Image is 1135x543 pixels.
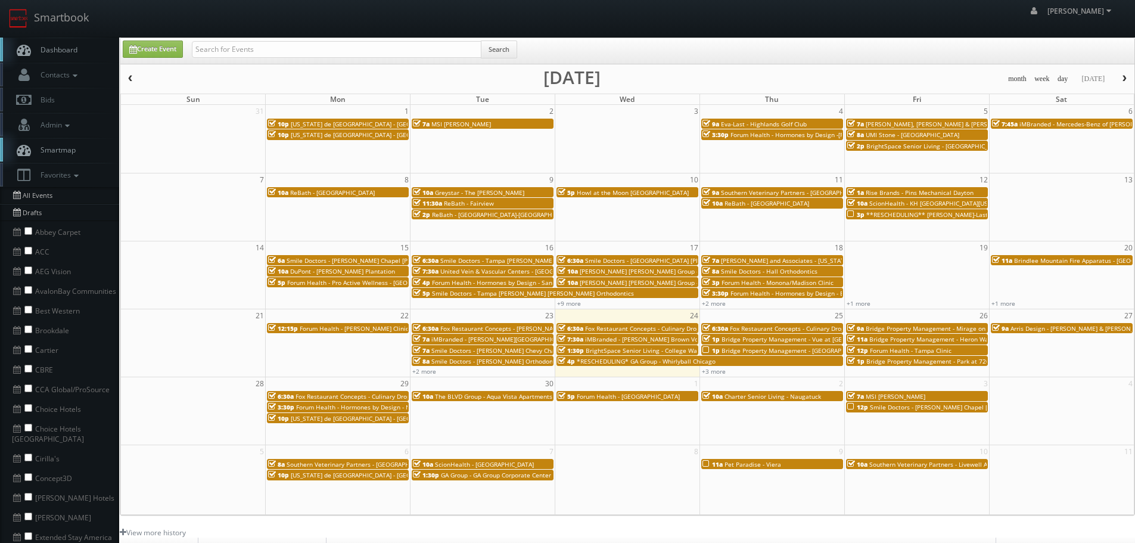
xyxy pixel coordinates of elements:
span: 10p [268,471,289,479]
span: Bids [35,95,55,105]
span: 10 [689,173,699,186]
span: 1:30p [558,346,584,355]
span: 10 [978,445,989,458]
span: 16 [544,241,555,254]
span: Smile Doctors - Hall Orthodontics [721,267,817,275]
span: 28 [254,377,265,390]
span: [PERSON_NAME] and Associates - [US_STATE][GEOGRAPHIC_DATA] [721,256,908,265]
span: 2p [413,210,430,219]
span: Forum Health - [PERSON_NAME] Clinic [300,324,409,333]
span: 7a [702,256,719,265]
span: 2p [847,142,865,150]
span: *RESCHEDULING* GA Group - Whirlyball Chicago [577,357,716,365]
span: ScionHealth - KH [GEOGRAPHIC_DATA][US_STATE] [869,199,1010,207]
span: 23 [544,309,555,322]
span: 18 [834,241,844,254]
span: 3 [982,377,989,390]
span: 3:30p [268,403,294,411]
span: 11a [847,335,867,343]
span: 1 [403,105,410,117]
span: Sun [186,94,200,104]
span: Eva-Last - Highlands Golf Club [721,120,807,128]
span: 12p [847,403,868,411]
span: Bridge Property Management - Vue at [GEOGRAPHIC_DATA] [722,335,891,343]
button: Search [481,41,517,58]
span: 10a [702,392,723,401]
span: 7 [548,445,555,458]
span: 8a [268,460,285,468]
span: 31 [254,105,265,117]
img: smartbook-logo.png [9,9,28,28]
span: iMBranded - [PERSON_NAME] Brown Volkswagen [585,335,725,343]
span: 10a [558,278,578,287]
span: 27 [1123,309,1134,322]
span: The BLVD Group - Aqua Vista Apartments [435,392,552,401]
span: 7a [847,120,864,128]
span: 7:30a [558,335,583,343]
span: Pet Paradise - Viera [724,460,781,468]
span: 4 [1127,377,1134,390]
span: 17 [689,241,699,254]
span: 7a [847,392,864,401]
button: day [1053,72,1072,86]
span: 10a [847,460,867,468]
span: 29 [399,377,410,390]
span: 12:15p [268,324,298,333]
span: 10p [268,414,289,423]
button: [DATE] [1077,72,1109,86]
span: Smile Doctors - Tampa [PERSON_NAME] [PERSON_NAME] Orthodontics [440,256,642,265]
span: 1:30p [413,471,439,479]
span: 12p [847,346,868,355]
span: 9 [548,173,555,186]
a: +9 more [557,299,581,308]
span: [US_STATE] de [GEOGRAPHIC_DATA] - [GEOGRAPHIC_DATA] [291,120,455,128]
span: Sat [1056,94,1067,104]
span: 5 [259,445,265,458]
span: Smile Doctors - Tampa [PERSON_NAME] [PERSON_NAME] Orthodontics [432,289,634,297]
span: Bridge Property Management - [GEOGRAPHIC_DATA] [722,346,870,355]
span: Rise Brands - Pins Mechanical Dayton [866,188,974,197]
span: 9a [847,324,864,333]
span: 6a [268,256,285,265]
span: Dashboard [35,45,77,55]
span: Favorites [35,170,82,180]
span: Forum Health - Pro Active Wellness - [GEOGRAPHIC_DATA] [287,278,452,287]
span: 8a [702,267,719,275]
a: +2 more [412,367,436,376]
span: 24 [689,309,699,322]
span: Admin [35,120,73,130]
span: Forum Health - [GEOGRAPHIC_DATA] [577,392,680,401]
span: Southern Veterinary Partners - Livewell Animal Urgent Care of [GEOGRAPHIC_DATA] [869,460,1107,468]
span: 21 [254,309,265,322]
span: Bridge Property Management - Heron Walk [869,335,993,343]
span: Fox Restaurant Concepts - Culinary Dropout - [GEOGRAPHIC_DATA] [296,392,484,401]
span: 15 [399,241,410,254]
span: 6:30a [702,324,728,333]
span: 3p [702,278,720,287]
span: iMBranded - [PERSON_NAME][GEOGRAPHIC_DATA] BMW [431,335,590,343]
span: [US_STATE] de [GEOGRAPHIC_DATA] - [GEOGRAPHIC_DATA] [291,414,455,423]
span: 6:30a [413,256,439,265]
span: Forum Health - Monona/Madison Clinic [722,278,834,287]
span: 10a [268,188,288,197]
span: 26 [978,309,989,322]
span: [PERSON_NAME] [PERSON_NAME] Group - [GEOGRAPHIC_DATA], [GEOGRAPHIC_DATA] (Fry) - [STREET_ADDRESS] [580,267,893,275]
span: 4p [413,278,430,287]
span: Smile Doctors - [PERSON_NAME] Orthodontics [431,357,563,365]
span: 5p [558,392,575,401]
span: 10a [847,199,867,207]
span: 6:30a [558,324,583,333]
span: Smile Doctors - [PERSON_NAME] Chevy Chase [431,346,561,355]
span: MSI [PERSON_NAME] [866,392,925,401]
span: 2 [548,105,555,117]
span: 6:30a [413,324,439,333]
span: Smile Doctors - [PERSON_NAME] Chapel [PERSON_NAME] Orthodontics [870,403,1072,411]
span: 10a [702,199,723,207]
span: 10p [268,131,289,139]
span: 5p [268,278,285,287]
span: 11:30a [413,199,442,207]
span: Forum Health - Hormones by Design - San Antonio Clinic [432,278,593,287]
span: 5 [982,105,989,117]
span: 3p [847,210,865,219]
span: 6:30a [268,392,294,401]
